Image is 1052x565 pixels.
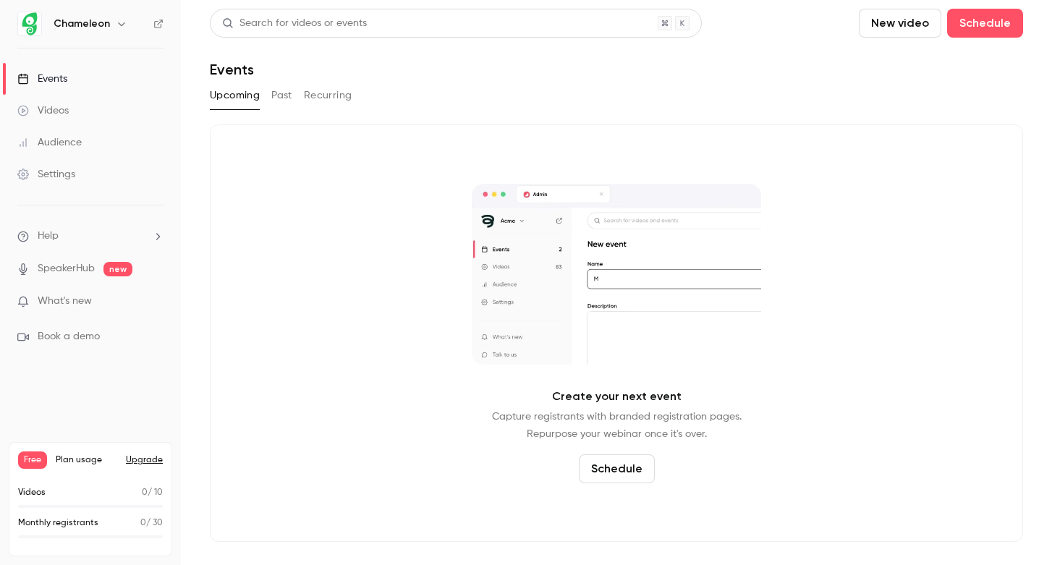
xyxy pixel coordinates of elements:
[142,488,148,497] span: 0
[54,17,110,31] h6: Chameleon
[17,103,69,118] div: Videos
[140,519,146,527] span: 0
[18,12,41,35] img: Chameleon
[210,84,260,107] button: Upcoming
[38,329,100,344] span: Book a demo
[38,229,59,244] span: Help
[17,72,67,86] div: Events
[126,454,163,466] button: Upgrade
[18,451,47,469] span: Free
[17,229,164,244] li: help-dropdown-opener
[18,486,46,499] p: Videos
[579,454,655,483] button: Schedule
[56,454,117,466] span: Plan usage
[140,517,163,530] p: / 30
[146,295,164,308] iframe: Noticeable Trigger
[38,261,95,276] a: SpeakerHub
[142,486,163,499] p: / 10
[552,388,682,405] p: Create your next event
[947,9,1023,38] button: Schedule
[38,294,92,309] span: What's new
[17,135,82,150] div: Audience
[18,517,98,530] p: Monthly registrants
[304,84,352,107] button: Recurring
[210,61,254,78] h1: Events
[103,262,132,276] span: new
[17,167,75,182] div: Settings
[222,16,367,31] div: Search for videos or events
[271,84,292,107] button: Past
[492,408,742,443] p: Capture registrants with branded registration pages. Repurpose your webinar once it's over.
[859,9,941,38] button: New video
